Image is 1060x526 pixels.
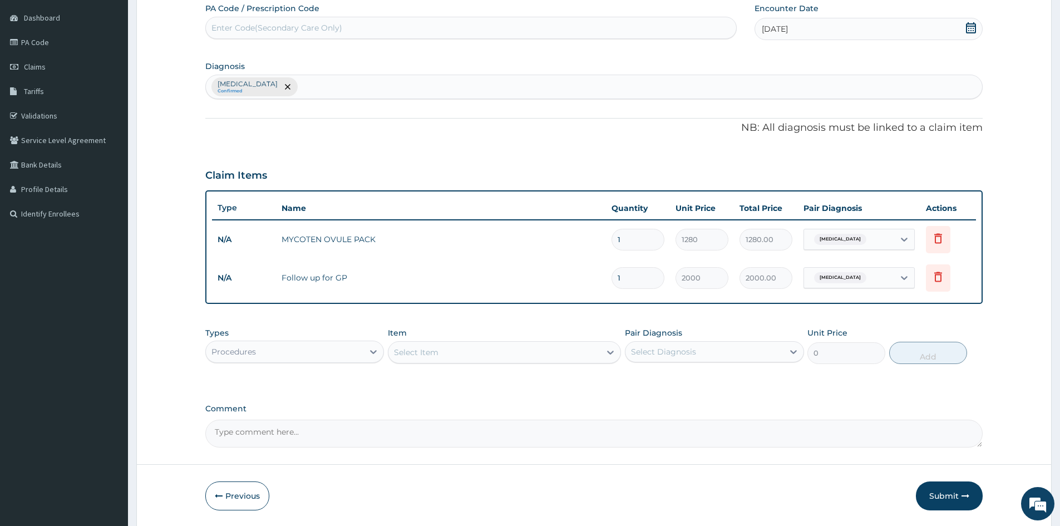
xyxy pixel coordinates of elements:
button: Submit [916,481,983,510]
span: [MEDICAL_DATA] [814,272,866,283]
div: Select Item [394,347,438,358]
span: Tariffs [24,86,44,96]
td: MYCOTEN OVULE PACK [276,228,606,250]
textarea: Type your message and hit 'Enter' [6,304,212,343]
td: Follow up for GP [276,267,606,289]
label: Unit Price [807,327,847,338]
th: Name [276,197,606,219]
th: Pair Diagnosis [798,197,920,219]
label: Types [205,328,229,338]
img: d_794563401_company_1708531726252_794563401 [21,56,45,83]
div: Select Diagnosis [631,346,696,357]
th: Unit Price [670,197,734,219]
div: Enter Code(Secondary Care Only) [211,22,342,33]
button: Add [889,342,967,364]
span: [MEDICAL_DATA] [814,234,866,245]
p: [MEDICAL_DATA] [218,80,278,89]
div: Procedures [211,346,256,357]
td: N/A [212,268,276,288]
span: remove selection option [283,82,293,92]
div: Chat with us now [58,62,187,77]
small: Confirmed [218,89,278,94]
th: Actions [920,197,976,219]
span: [DATE] [762,23,788,35]
span: Dashboard [24,13,60,23]
span: Claims [24,62,46,72]
td: N/A [212,229,276,250]
th: Total Price [734,197,798,219]
label: Pair Diagnosis [625,327,682,338]
th: Type [212,198,276,218]
label: Item [388,327,407,338]
label: Encounter Date [755,3,819,14]
h3: Claim Items [205,170,267,182]
div: Minimize live chat window [183,6,209,32]
button: Previous [205,481,269,510]
p: NB: All diagnosis must be linked to a claim item [205,121,983,135]
span: We're online! [65,140,154,253]
label: Comment [205,404,983,414]
th: Quantity [606,197,670,219]
label: Diagnosis [205,61,245,72]
label: PA Code / Prescription Code [205,3,319,14]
